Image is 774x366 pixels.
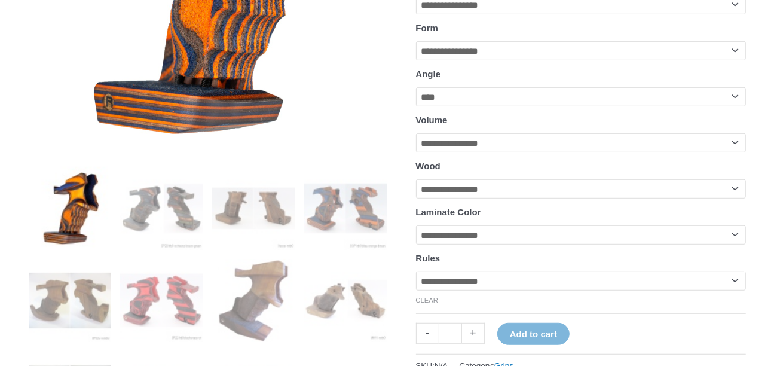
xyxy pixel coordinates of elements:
label: Form [416,23,439,33]
label: Volume [416,115,448,125]
img: Rink Grip for Sport Pistol - Image 3 [212,167,295,250]
a: Clear options [416,297,439,304]
label: Wood [416,161,440,171]
label: Rules [416,253,440,263]
input: Product quantity [439,323,462,344]
label: Laminate Color [416,207,481,217]
img: Rink Grip for Sport Pistol - Image 4 [304,167,387,250]
img: Rink Grip for Sport Pistol - Image 5 [29,259,112,342]
button: Add to cart [497,323,570,345]
img: Rink Grip for Sport Pistol - Image 6 [120,259,203,342]
img: Rink Grip for Sport Pistol [29,167,112,250]
label: Angle [416,69,441,79]
img: Rink Sport Pistol Grip [304,259,387,342]
a: - [416,323,439,344]
img: Rink Grip for Sport Pistol - Image 7 [212,259,295,342]
a: + [462,323,485,344]
img: Rink Grip for Sport Pistol - Image 2 [120,167,203,250]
